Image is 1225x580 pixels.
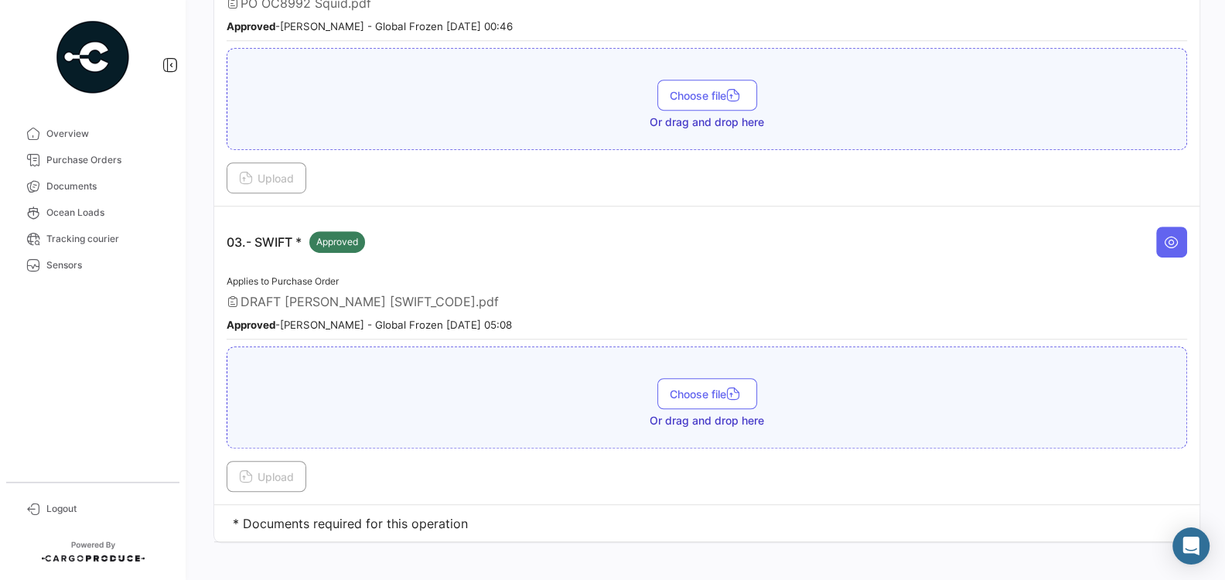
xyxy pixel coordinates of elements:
[46,232,167,246] span: Tracking courier
[227,319,275,331] b: Approved
[46,206,167,220] span: Ocean Loads
[46,502,167,516] span: Logout
[12,147,173,173] a: Purchase Orders
[227,461,306,492] button: Upload
[46,153,167,167] span: Purchase Orders
[46,258,167,272] span: Sensors
[670,387,745,401] span: Choose file
[46,127,167,141] span: Overview
[239,172,294,185] span: Upload
[316,235,358,249] span: Approved
[227,275,339,287] span: Applies to Purchase Order
[670,89,745,102] span: Choose file
[227,20,275,32] b: Approved
[227,231,365,253] p: 03.- SWIFT *
[650,413,764,428] span: Or drag and drop here
[227,20,513,32] small: - [PERSON_NAME] - Global Frozen [DATE] 00:46
[54,19,131,96] img: powered-by.png
[12,200,173,226] a: Ocean Loads
[227,162,306,193] button: Upload
[12,226,173,252] a: Tracking courier
[657,378,757,409] button: Choose file
[241,294,499,309] span: DRAFT [PERSON_NAME] [SWIFT_CODE].pdf
[46,179,167,193] span: Documents
[214,505,1199,542] td: * Documents required for this operation
[650,114,764,130] span: Or drag and drop here
[1172,527,1210,565] div: Abrir Intercom Messenger
[12,173,173,200] a: Documents
[657,80,757,111] button: Choose file
[239,470,294,483] span: Upload
[12,121,173,147] a: Overview
[12,252,173,278] a: Sensors
[227,319,512,331] small: - [PERSON_NAME] - Global Frozen [DATE] 05:08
